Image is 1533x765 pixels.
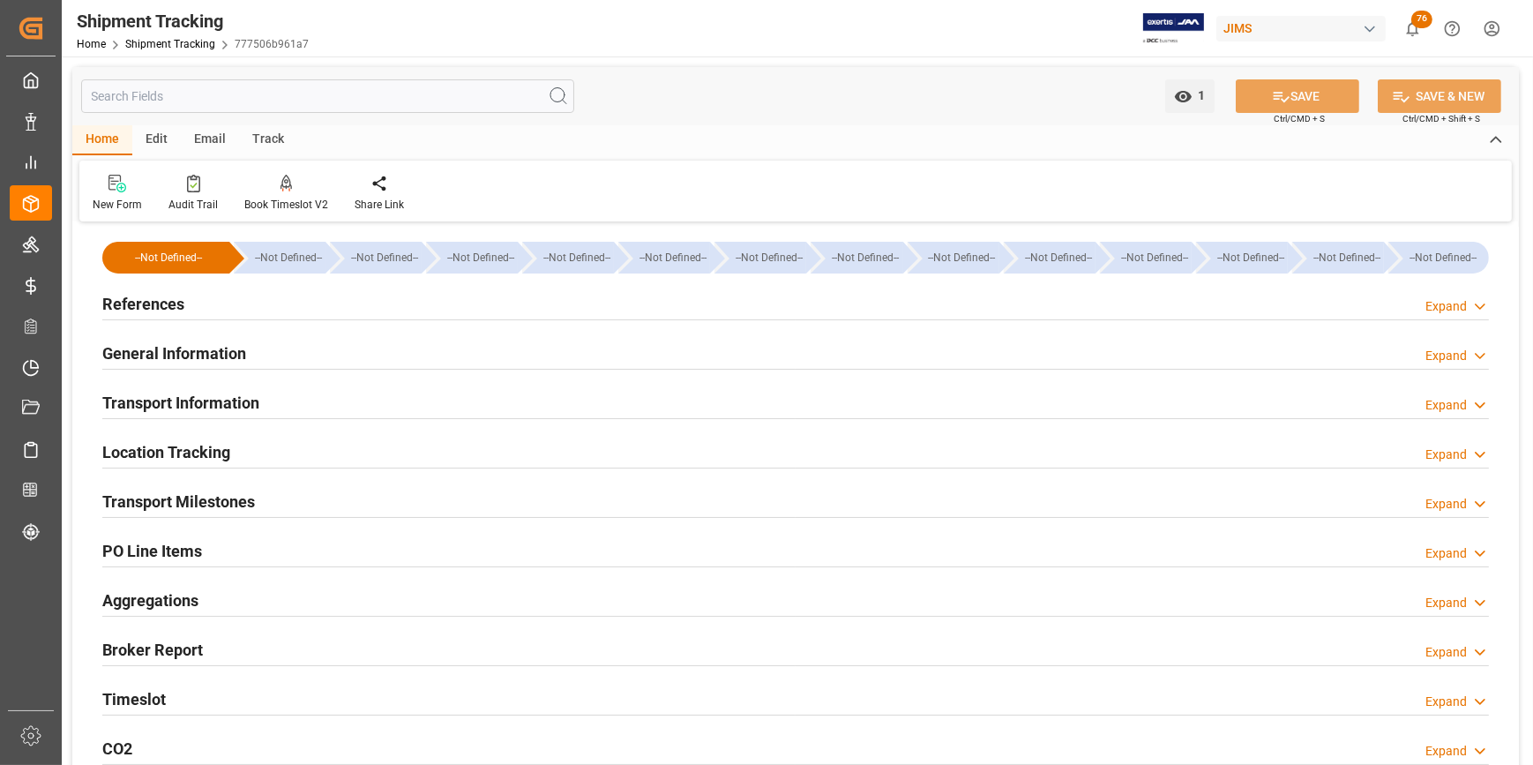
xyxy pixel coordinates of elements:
[540,242,614,274] div: --Not Defined--
[1310,242,1384,274] div: --Not Defined--
[1388,242,1489,274] div: --Not Defined--
[102,242,229,274] div: --Not Defined--
[714,242,806,274] div: --Not Defined--
[1214,242,1288,274] div: --Not Defined--
[1425,643,1467,662] div: Expand
[1378,79,1501,113] button: SAVE & NEW
[1432,9,1472,49] button: Help Center
[908,242,999,274] div: --Not Defined--
[1425,544,1467,563] div: Expand
[102,638,203,662] h2: Broker Report
[1216,11,1393,45] button: JIMS
[132,125,181,155] div: Edit
[1004,242,1096,274] div: --Not Defined--
[1402,112,1480,125] span: Ctrl/CMD + Shift + S
[102,490,255,514] h2: Transport Milestones
[102,440,230,464] h2: Location Tracking
[1216,16,1386,41] div: JIMS
[72,125,132,155] div: Home
[1143,13,1204,44] img: Exertis%20JAM%20-%20Email%20Logo.jpg_1722504956.jpg
[330,242,422,274] div: --Not Defined--
[811,242,902,274] div: --Not Defined--
[1425,693,1467,711] div: Expand
[168,197,218,213] div: Audit Trail
[522,242,614,274] div: --Not Defined--
[102,687,166,711] h2: Timeslot
[102,539,202,563] h2: PO Line Items
[1425,495,1467,514] div: Expand
[355,197,404,213] div: Share Link
[1165,79,1215,113] button: open menu
[1021,242,1096,274] div: --Not Defined--
[828,242,902,274] div: --Not Defined--
[1425,396,1467,415] div: Expand
[1274,112,1325,125] span: Ctrl/CMD + S
[618,242,710,274] div: --Not Defined--
[636,242,710,274] div: --Not Defined--
[1425,742,1467,761] div: Expand
[102,292,184,316] h2: References
[102,737,132,761] h2: CO2
[81,79,574,113] input: Search Fields
[234,242,325,274] div: --Not Defined--
[444,242,518,274] div: --Not Defined--
[1118,242,1192,274] div: --Not Defined--
[1292,242,1384,274] div: --Not Defined--
[102,341,246,365] h2: General Information
[102,589,198,612] h2: Aggregations
[1425,594,1467,612] div: Expand
[102,391,259,415] h2: Transport Information
[77,38,106,50] a: Home
[1411,11,1432,28] span: 76
[1406,242,1480,274] div: --Not Defined--
[1425,347,1467,365] div: Expand
[348,242,422,274] div: --Not Defined--
[1425,446,1467,464] div: Expand
[239,125,297,155] div: Track
[181,125,239,155] div: Email
[1193,88,1206,102] span: 1
[125,38,215,50] a: Shipment Tracking
[925,242,999,274] div: --Not Defined--
[732,242,806,274] div: --Not Defined--
[426,242,518,274] div: --Not Defined--
[1100,242,1192,274] div: --Not Defined--
[251,242,325,274] div: --Not Defined--
[1425,297,1467,316] div: Expand
[77,8,309,34] div: Shipment Tracking
[93,197,142,213] div: New Form
[244,197,328,213] div: Book Timeslot V2
[1236,79,1359,113] button: SAVE
[1196,242,1288,274] div: --Not Defined--
[1393,9,1432,49] button: show 76 new notifications
[120,242,217,274] div: --Not Defined--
